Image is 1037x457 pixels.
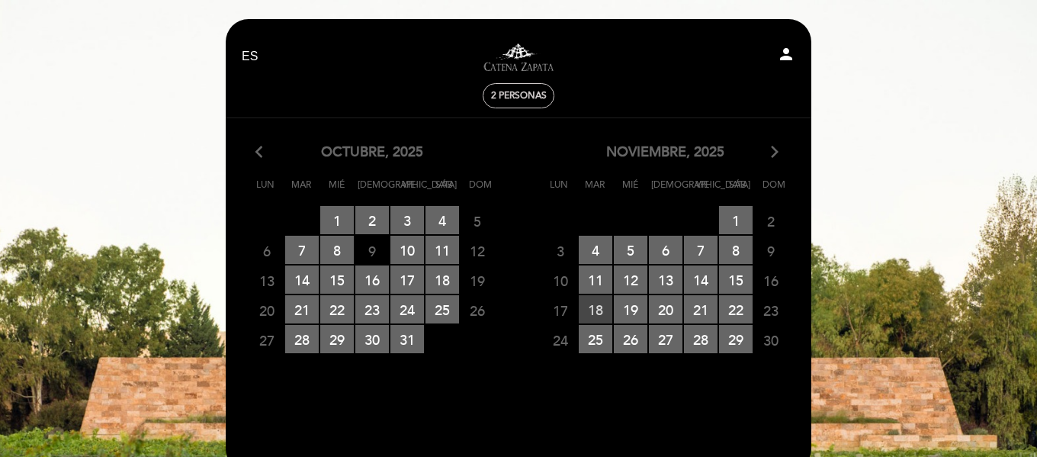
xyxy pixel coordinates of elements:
a: Visitas y degustaciones en La Pirámide [423,36,614,78]
span: [DEMOGRAPHIC_DATA] [358,177,388,205]
span: 25 [425,295,459,323]
span: 9 [355,237,389,265]
span: 5 [614,236,647,264]
span: Sáb [723,177,753,205]
span: 15 [719,266,753,294]
span: 4 [425,206,459,234]
span: Mié [615,177,646,205]
span: 6 [649,236,682,264]
span: Lun [544,177,574,205]
span: 2 personas [491,90,547,101]
span: 29 [320,325,354,353]
span: 1 [320,206,354,234]
span: 12 [461,237,494,265]
span: 10 [390,236,424,264]
span: 20 [250,296,284,324]
span: 18 [579,295,612,323]
span: 24 [544,326,577,354]
span: 20 [649,295,682,323]
span: Dom [759,177,789,205]
span: 30 [754,326,788,354]
span: Lun [250,177,281,205]
span: 27 [649,325,682,353]
span: 8 [719,236,753,264]
span: 17 [390,266,424,294]
span: 22 [320,295,354,323]
span: 3 [390,206,424,234]
span: 13 [649,266,682,294]
span: 16 [355,266,389,294]
span: 7 [684,236,718,264]
span: 24 [390,295,424,323]
span: Vie [393,177,424,205]
span: 13 [250,266,284,294]
span: 19 [461,266,494,294]
span: Dom [465,177,496,205]
span: 14 [684,266,718,294]
span: 21 [684,295,718,323]
i: person [777,45,795,63]
span: Mar [286,177,316,205]
span: 16 [754,266,788,294]
span: 4 [579,236,612,264]
span: 27 [250,326,284,354]
span: Mié [322,177,352,205]
span: Mar [579,177,610,205]
span: Sáb [429,177,460,205]
span: 11 [425,236,459,264]
span: octubre, 2025 [321,143,423,163]
span: 7 [285,236,319,264]
span: 28 [684,325,718,353]
i: arrow_forward_ios [768,143,782,163]
span: noviembre, 2025 [606,143,724,163]
span: 17 [544,296,577,324]
span: 26 [461,296,494,324]
span: 15 [320,266,354,294]
span: 19 [614,295,647,323]
span: 30 [355,325,389,353]
span: 2 [754,207,788,235]
span: 6 [250,237,284,265]
button: person [777,45,795,69]
span: 21 [285,295,319,323]
span: 28 [285,325,319,353]
span: 9 [754,237,788,265]
span: Vie [687,177,718,205]
span: 8 [320,236,354,264]
span: 10 [544,266,577,294]
span: 29 [719,325,753,353]
span: 3 [544,237,577,265]
span: 22 [719,295,753,323]
span: 1 [719,206,753,234]
span: 31 [390,325,424,353]
span: 2 [355,206,389,234]
span: 25 [579,325,612,353]
span: 18 [425,266,459,294]
span: [DEMOGRAPHIC_DATA] [651,177,682,205]
span: 14 [285,266,319,294]
span: 26 [614,325,647,353]
span: 11 [579,266,612,294]
span: 23 [754,296,788,324]
span: 12 [614,266,647,294]
span: 23 [355,295,389,323]
i: arrow_back_ios [255,143,269,163]
span: 5 [461,207,494,235]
